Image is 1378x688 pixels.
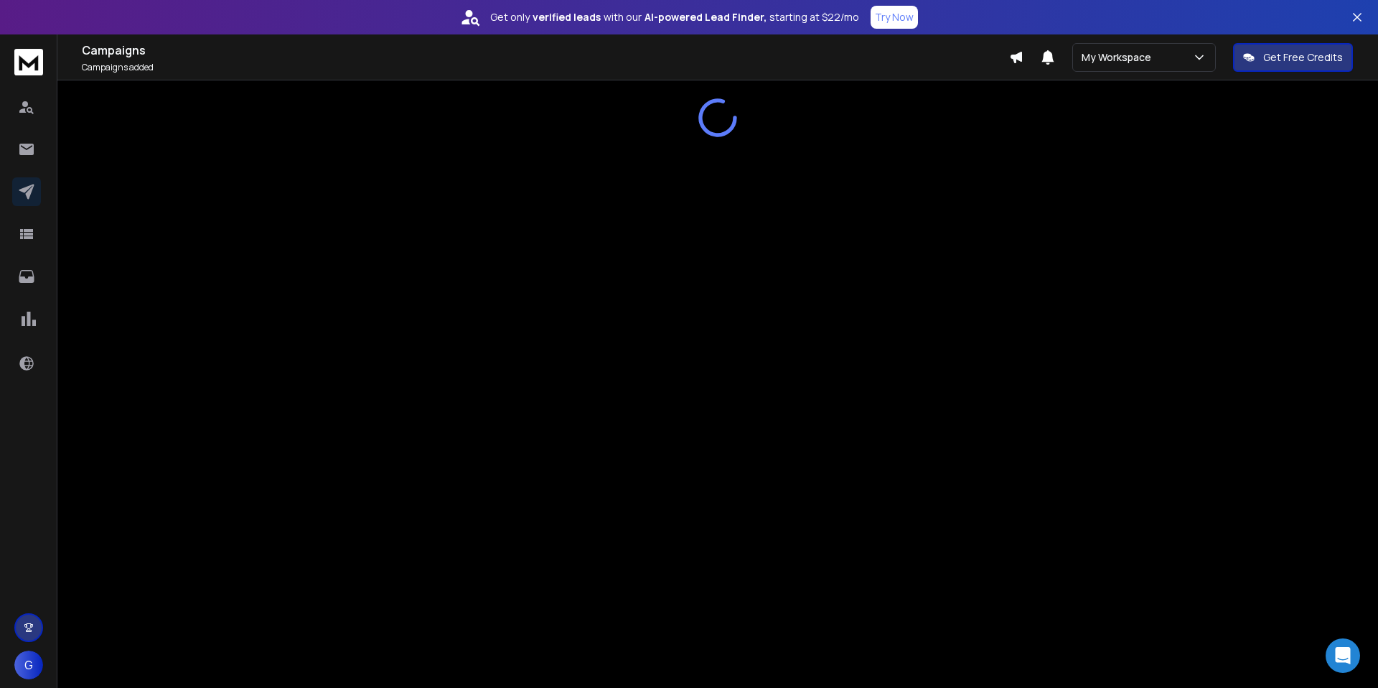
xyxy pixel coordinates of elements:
[14,49,43,75] img: logo
[82,42,1009,59] h1: Campaigns
[875,10,914,24] p: Try Now
[490,10,859,24] p: Get only with our starting at $22/mo
[14,651,43,679] button: G
[82,62,1009,73] p: Campaigns added
[1263,50,1343,65] p: Get Free Credits
[1326,638,1360,673] div: Open Intercom Messenger
[645,10,767,24] strong: AI-powered Lead Finder,
[1082,50,1157,65] p: My Workspace
[1233,43,1353,72] button: Get Free Credits
[533,10,601,24] strong: verified leads
[871,6,918,29] button: Try Now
